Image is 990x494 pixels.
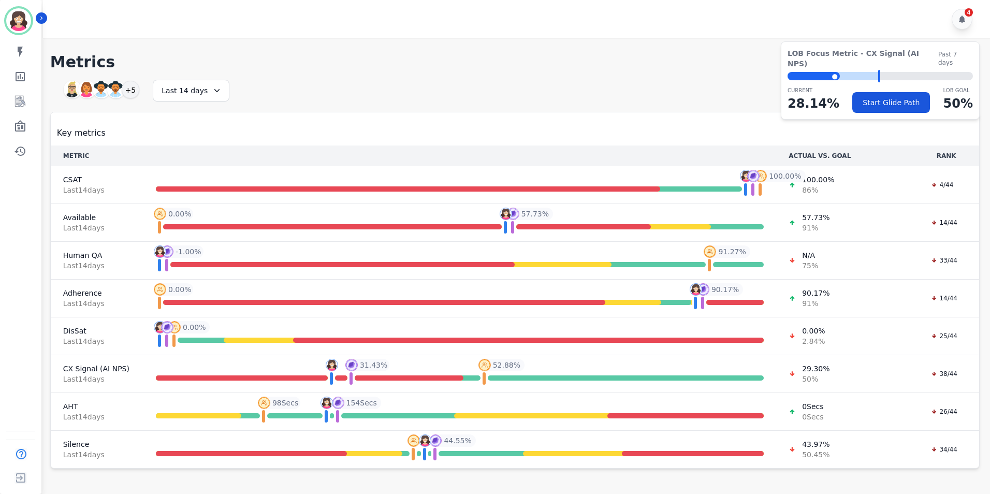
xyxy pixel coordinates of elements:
span: 154 Secs [346,398,377,408]
img: profile-pic [697,283,709,296]
span: Last 14 day s [63,374,131,384]
img: profile-pic [478,359,491,371]
span: 0.00 % [168,284,191,295]
span: 98 Secs [272,398,298,408]
span: 0.00 % [168,209,191,219]
span: N/A [802,250,818,260]
span: -1.00 % [176,246,201,257]
span: Last 14 day s [63,260,131,271]
img: profile-pic [168,321,181,333]
th: RANK [913,146,979,166]
p: 50 % [943,94,973,113]
span: 50 % [802,374,829,384]
div: Last 14 days [153,80,229,101]
div: ⬤ [788,72,840,80]
img: profile-pic [429,434,442,447]
span: 86 % [802,185,834,195]
img: profile-pic [345,359,358,371]
span: Last 14 day s [63,223,131,233]
img: profile-pic [500,208,512,220]
span: Adherence [63,288,131,298]
img: profile-pic [740,170,752,182]
span: 29.30 % [802,364,829,374]
span: Human QA [63,250,131,260]
img: profile-pic [507,208,519,220]
img: profile-pic [754,170,767,182]
p: CURRENT [788,86,839,94]
span: 0.00 % [802,326,825,336]
img: profile-pic [154,245,166,258]
span: 90.17 % [711,284,739,295]
span: 91.27 % [718,246,746,257]
th: ACTUAL VS. GOAL [776,146,913,166]
span: 57.73 % [521,209,549,219]
span: Last 14 day s [63,298,131,309]
p: 28.14 % [788,94,839,113]
span: Key metrics [57,127,106,139]
span: 43.97 % [802,439,829,449]
span: 31.43 % [360,360,387,370]
div: 26/44 [926,406,963,417]
span: 52.88 % [493,360,520,370]
span: 91 % [802,298,829,309]
span: Last 14 day s [63,412,131,422]
h1: Metrics [50,53,980,71]
img: profile-pic [321,397,333,409]
img: profile-pic [154,321,166,333]
img: Bordered avatar [6,8,31,33]
span: CSAT [63,175,131,185]
span: 91 % [802,223,829,233]
span: Last 14 day s [63,185,131,195]
img: profile-pic [154,283,166,296]
img: profile-pic [161,245,173,258]
span: CX Signal (AI NPS) [63,364,131,374]
span: 50.45 % [802,449,829,460]
img: profile-pic [690,283,702,296]
span: 0 Secs [802,401,823,412]
img: profile-pic [326,359,338,371]
div: 4 [965,8,973,17]
div: 38/44 [926,369,963,379]
span: 100.00 % [769,171,801,181]
div: 25/44 [926,331,963,341]
div: 4/44 [926,180,958,190]
span: Last 14 day s [63,336,131,346]
img: profile-pic [419,434,431,447]
img: profile-pic [161,321,173,333]
span: Last 14 day s [63,449,131,460]
div: +5 [122,81,139,98]
span: 2.84 % [802,336,825,346]
span: DisSat [63,326,131,336]
img: profile-pic [332,397,344,409]
span: Available [63,212,131,223]
th: METRIC [51,146,143,166]
div: 33/44 [926,255,963,266]
span: Silence [63,439,131,449]
img: profile-pic [154,208,166,220]
span: 0 Secs [802,412,823,422]
span: 75 % [802,260,818,271]
img: profile-pic [747,170,760,182]
img: profile-pic [407,434,420,447]
span: 57.73 % [802,212,829,223]
span: Past 7 days [938,50,973,67]
span: 90.17 % [802,288,829,298]
span: LOB Focus Metric - CX Signal (AI NPS) [788,48,938,69]
span: AHT [63,401,131,412]
div: 14/44 [926,293,963,303]
button: Start Glide Path [852,92,930,113]
img: profile-pic [258,397,270,409]
img: profile-pic [704,245,716,258]
span: 100.00 % [802,175,834,185]
span: 0.00 % [183,322,206,332]
div: 34/44 [926,444,963,455]
div: 14/44 [926,217,963,228]
p: LOB Goal [943,86,973,94]
span: 44.55 % [444,435,471,446]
